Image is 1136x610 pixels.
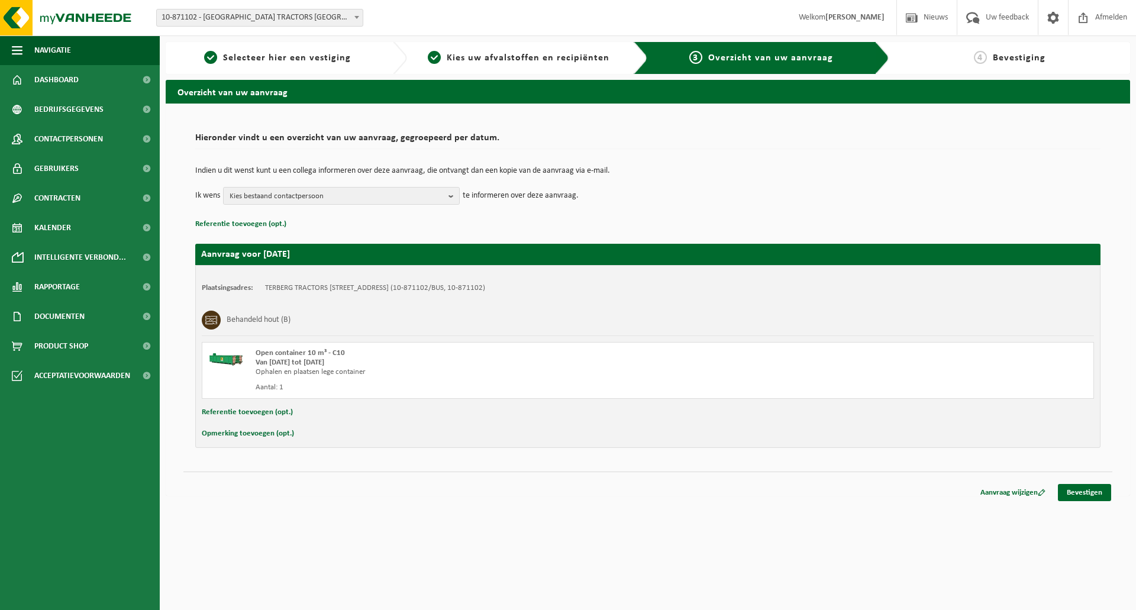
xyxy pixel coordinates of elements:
strong: Van [DATE] tot [DATE] [256,359,324,366]
button: Opmerking toevoegen (opt.) [202,426,294,441]
td: TERBERG TRACTORS [STREET_ADDRESS] (10-871102/BUS, 10-871102) [265,283,485,293]
div: Aantal: 1 [256,383,695,392]
span: Kalender [34,213,71,243]
span: Bevestiging [993,53,1045,63]
span: Dashboard [34,65,79,95]
span: 3 [689,51,702,64]
a: 1Selecteer hier een vestiging [172,51,383,65]
span: 10-871102 - TERBERG TRACTORS BELGIUM - DESTELDONK [157,9,363,26]
span: Selecteer hier een vestiging [223,53,351,63]
span: Gebruikers [34,154,79,183]
span: Kies bestaand contactpersoon [230,188,444,205]
span: Product Shop [34,331,88,361]
span: Bedrijfsgegevens [34,95,104,124]
img: HK-XC-10-GN-00.png [208,348,244,366]
p: Indien u dit wenst kunt u een collega informeren over deze aanvraag, die ontvangt dan een kopie v... [195,167,1100,175]
strong: Plaatsingsadres: [202,284,253,292]
p: Ik wens [195,187,220,205]
span: 1 [204,51,217,64]
span: Acceptatievoorwaarden [34,361,130,390]
strong: [PERSON_NAME] [825,13,885,22]
div: Ophalen en plaatsen lege container [256,367,695,377]
span: Contracten [34,183,80,213]
strong: Aanvraag voor [DATE] [201,250,290,259]
h2: Overzicht van uw aanvraag [166,80,1130,103]
a: 2Kies uw afvalstoffen en recipiënten [413,51,625,65]
span: 4 [974,51,987,64]
span: Overzicht van uw aanvraag [708,53,833,63]
span: Open container 10 m³ - C10 [256,349,345,357]
span: Contactpersonen [34,124,103,154]
a: Bevestigen [1058,484,1111,501]
span: Documenten [34,302,85,331]
span: 10-871102 - TERBERG TRACTORS BELGIUM - DESTELDONK [156,9,363,27]
span: Navigatie [34,35,71,65]
span: Kies uw afvalstoffen en recipiënten [447,53,609,63]
h2: Hieronder vindt u een overzicht van uw aanvraag, gegroepeerd per datum. [195,133,1100,149]
button: Referentie toevoegen (opt.) [195,217,286,232]
span: Rapportage [34,272,80,302]
span: Intelligente verbond... [34,243,126,272]
p: te informeren over deze aanvraag. [463,187,579,205]
button: Referentie toevoegen (opt.) [202,405,293,420]
a: Aanvraag wijzigen [972,484,1054,501]
button: Kies bestaand contactpersoon [223,187,460,205]
span: 2 [428,51,441,64]
h3: Behandeld hout (B) [227,311,291,330]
